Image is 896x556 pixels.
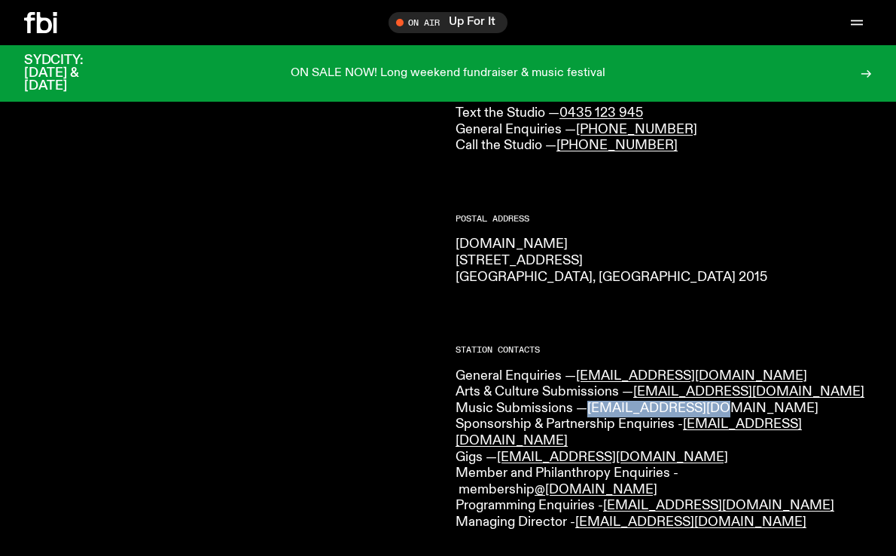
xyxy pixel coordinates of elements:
a: [EMAIL_ADDRESS][DOMAIN_NAME] [497,451,728,464]
a: [EMAIL_ADDRESS][DOMAIN_NAME] [575,515,806,529]
a: @[DOMAIN_NAME] [535,483,657,496]
p: General Enquiries — Arts & Culture Submissions — Music Submissions — Sponsorship & Partnership En... [456,368,872,531]
a: [PHONE_NUMBER] [576,123,697,136]
button: On AirUp For It [389,12,507,33]
a: 0435 123 945 [559,106,643,120]
a: [EMAIL_ADDRESS][DOMAIN_NAME] [603,499,834,512]
p: Text the Studio — General Enquiries — Call the Studio — [456,105,872,154]
p: [DOMAIN_NAME] [STREET_ADDRESS] [GEOGRAPHIC_DATA], [GEOGRAPHIC_DATA] 2015 [456,237,872,286]
a: [EMAIL_ADDRESS][DOMAIN_NAME] [587,402,818,415]
a: [EMAIL_ADDRESS][DOMAIN_NAME] [576,369,807,383]
a: [PHONE_NUMBER] [556,139,678,152]
h2: Postal Address [456,215,872,223]
a: [EMAIL_ADDRESS][DOMAIN_NAME] [456,417,802,448]
h2: Station Contacts [456,346,872,354]
a: [EMAIL_ADDRESS][DOMAIN_NAME] [633,385,864,399]
h3: SYDCITY: [DATE] & [DATE] [24,54,120,93]
p: ON SALE NOW! Long weekend fundraiser & music festival [291,67,605,81]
